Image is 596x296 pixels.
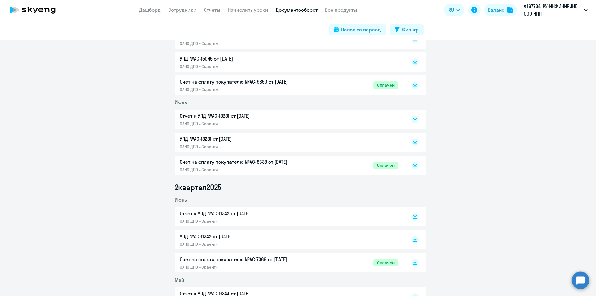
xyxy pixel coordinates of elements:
[325,7,357,13] a: Все продукты
[373,259,398,266] span: Оплачен
[484,4,517,16] button: Балансbalance
[180,41,310,46] p: ОАНО ДПО «Скаенг»
[180,112,310,120] p: Отчет к УПД №AC-13231 от [DATE]
[448,6,454,14] span: RU
[488,6,504,14] div: Баланс
[524,2,581,17] p: #167734, РУ-ИНЖИНИРИНГ, ООО НПП
[276,7,318,13] a: Документооборот
[175,277,184,283] span: Май
[390,24,424,35] button: Фильтр
[180,233,310,240] p: УПД №AC-11342 от [DATE]
[175,197,187,203] span: Июнь
[175,99,187,105] span: Июль
[168,7,196,13] a: Сотрудники
[175,182,426,192] li: 2 квартал 2025
[507,7,513,13] img: balance
[180,135,310,143] p: УПД №AC-13231 от [DATE]
[521,2,591,17] button: #167734, РУ-ИНЖИНИРИНГ, ООО НПП
[180,264,310,270] p: ОАНО ДПО «Скаенг»
[180,233,398,247] a: УПД №AC-11342 от [DATE]ОАНО ДПО «Скаенг»
[180,210,310,217] p: Отчет к УПД №AC-11342 от [DATE]
[402,26,419,33] div: Фильтр
[341,26,381,33] div: Поиск за период
[180,256,310,263] p: Счет на оплату покупателю №AC-7369 от [DATE]
[204,7,220,13] a: Отчеты
[180,55,310,62] p: УПД №AC-15045 от [DATE]
[180,78,310,85] p: Счет на оплату покупателю №AC-9850 от [DATE]
[373,81,398,89] span: Оплачен
[139,7,161,13] a: Дашборд
[180,87,310,92] p: ОАНО ДПО «Скаенг»
[180,78,398,92] a: Счет на оплату покупателю №AC-9850 от [DATE]ОАНО ДПО «Скаенг»Оплачен
[180,55,398,69] a: УПД №AC-15045 от [DATE]ОАНО ДПО «Скаенг»
[180,210,398,224] a: Отчет к УПД №AC-11342 от [DATE]ОАНО ДПО «Скаенг»
[180,144,310,149] p: ОАНО ДПО «Скаенг»
[180,218,310,224] p: ОАНО ДПО «Скаенг»
[329,24,386,35] button: Поиск за период
[180,256,398,270] a: Счет на оплату покупателю №AC-7369 от [DATE]ОАНО ДПО «Скаенг»Оплачен
[180,112,398,126] a: Отчет к УПД №AC-13231 от [DATE]ОАНО ДПО «Скаенг»
[228,7,268,13] a: Начислить уроки
[373,162,398,169] span: Оплачен
[180,241,310,247] p: ОАНО ДПО «Скаенг»
[180,121,310,126] p: ОАНО ДПО «Скаенг»
[180,135,398,149] a: УПД №AC-13231 от [DATE]ОАНО ДПО «Скаенг»
[180,64,310,69] p: ОАНО ДПО «Скаенг»
[180,158,310,166] p: Счет на оплату покупателю №AC-8638 от [DATE]
[444,4,464,16] button: RU
[180,158,398,172] a: Счет на оплату покупателю №AC-8638 от [DATE]ОАНО ДПО «Скаенг»Оплачен
[180,167,310,172] p: ОАНО ДПО «Скаенг»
